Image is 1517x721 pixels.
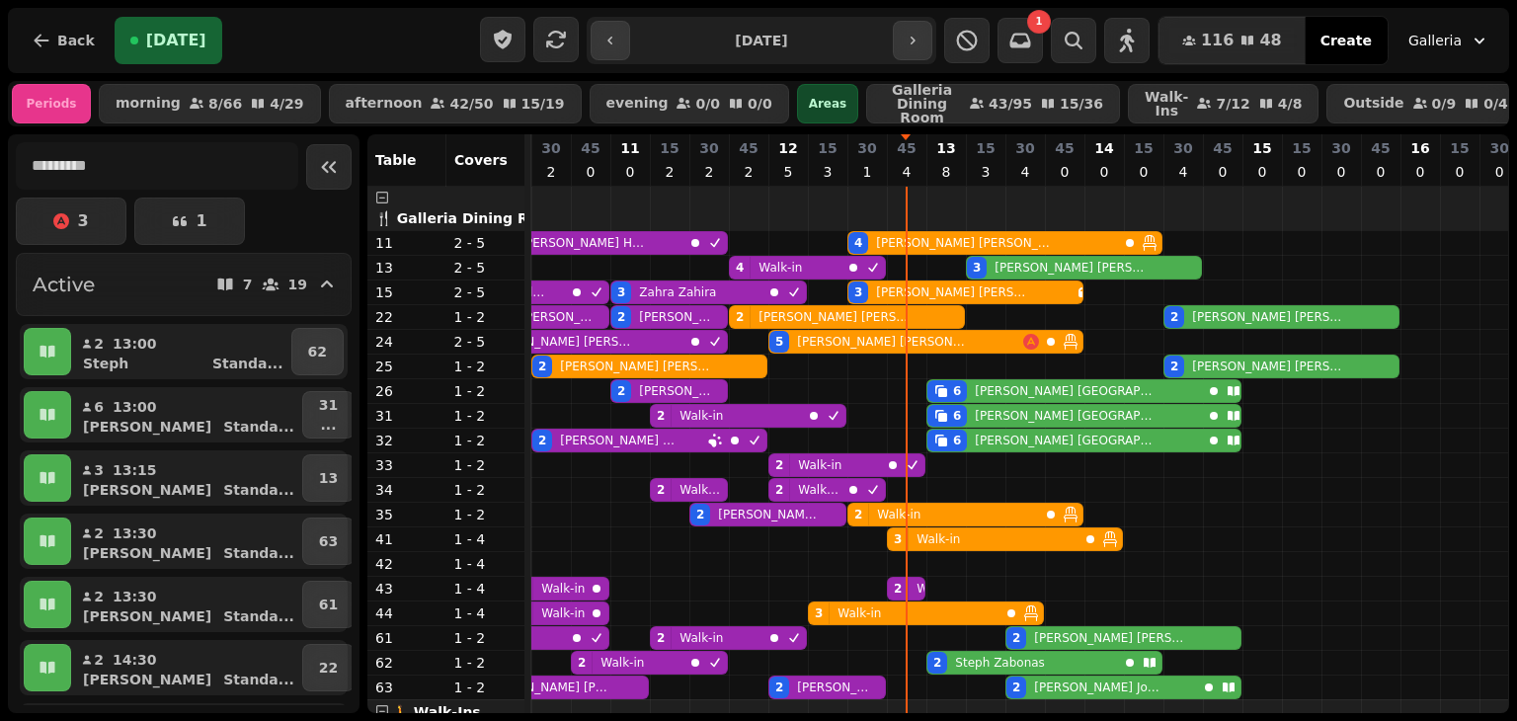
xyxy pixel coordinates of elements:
[454,455,518,475] p: 1 - 2
[375,554,439,574] p: 42
[16,253,352,316] button: Active719
[1145,90,1188,118] p: Walk-Ins
[1483,97,1508,111] p: 0 / 4
[1213,138,1232,158] p: 45
[454,406,518,426] p: 1 - 2
[113,334,157,354] p: 13:00
[541,605,585,621] p: Walk-in
[208,97,242,111] p: 8 / 66
[113,460,157,480] p: 13:15
[223,417,294,437] p: Standa ...
[1096,162,1112,182] p: 0
[288,278,307,291] p: 19
[134,198,245,245] button: 1
[375,152,417,168] span: Table
[1173,138,1192,158] p: 30
[375,678,439,697] p: 63
[83,606,211,626] p: [PERSON_NAME]
[775,680,783,695] div: 2
[83,670,211,689] p: [PERSON_NAME]
[223,670,294,689] p: Standa ...
[319,658,338,678] p: 22
[392,704,481,720] span: 🚶 Walk-Ins
[1034,630,1186,646] p: [PERSON_NAME] [PERSON_NAME]
[308,342,327,361] p: 62
[454,381,518,401] p: 1 - 2
[375,282,439,302] p: 15
[306,144,352,190] button: Collapse sidebar
[736,260,744,276] div: 4
[113,650,157,670] p: 14:30
[820,162,836,182] p: 3
[857,138,876,158] p: 30
[995,260,1147,276] p: [PERSON_NAME] [PERSON_NAME]
[695,97,720,111] p: 0 / 0
[1175,162,1191,182] p: 4
[1134,138,1153,158] p: 15
[449,97,493,111] p: 42 / 50
[775,457,783,473] div: 2
[346,96,423,112] p: afternoon
[620,138,639,158] p: 11
[375,653,439,673] p: 62
[975,433,1159,448] p: [PERSON_NAME] [GEOGRAPHIC_DATA]
[375,431,439,450] p: 32
[454,628,518,648] p: 1 - 2
[93,523,105,543] p: 2
[454,431,518,450] p: 1 - 2
[578,655,586,671] div: 2
[736,309,744,325] div: 2
[953,383,961,399] div: 6
[797,84,858,123] div: Areas
[978,162,994,182] p: 3
[454,653,518,673] p: 1 - 2
[538,433,546,448] div: 2
[1410,138,1429,158] p: 16
[894,581,902,597] div: 2
[639,284,716,300] p: Zahra Zahira
[12,84,91,123] div: Periods
[302,644,355,691] button: 22
[302,454,355,502] button: 13
[894,531,902,547] div: 3
[113,587,157,606] p: 13:30
[223,480,294,500] p: Standa ...
[302,391,355,439] button: 31...
[899,162,915,182] p: 4
[975,408,1159,424] p: [PERSON_NAME] [GEOGRAPHIC_DATA]
[1432,97,1457,111] p: 0 / 9
[953,433,961,448] div: 6
[375,332,439,352] p: 24
[854,235,862,251] div: 4
[1412,162,1428,182] p: 0
[778,138,797,158] p: 12
[797,680,870,695] p: [PERSON_NAME] [PERSON_NAME]
[600,655,644,671] p: Walk-in
[1192,309,1344,325] p: [PERSON_NAME] [PERSON_NAME]
[1259,33,1281,48] span: 48
[1136,162,1152,182] p: 0
[1215,162,1231,182] p: 0
[1034,680,1159,695] p: [PERSON_NAME] Jones
[75,581,298,628] button: 213:30[PERSON_NAME]Standa...
[1333,162,1349,182] p: 0
[291,328,344,375] button: 62
[1017,162,1033,182] p: 4
[375,381,439,401] p: 26
[454,307,518,327] p: 1 - 2
[319,415,338,435] p: ...
[758,260,802,276] p: Walk-in
[93,460,105,480] p: 3
[454,152,508,168] span: Covers
[1343,96,1403,112] p: Outside
[454,282,518,302] p: 2 - 5
[375,307,439,327] p: 22
[938,162,954,182] p: 8
[1254,162,1270,182] p: 0
[454,554,518,574] p: 1 - 4
[319,468,338,488] p: 13
[520,309,594,325] p: [PERSON_NAME] Aston
[83,480,211,500] p: [PERSON_NAME]
[639,383,712,399] p: [PERSON_NAME] Taleon
[877,507,920,522] p: Walk-in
